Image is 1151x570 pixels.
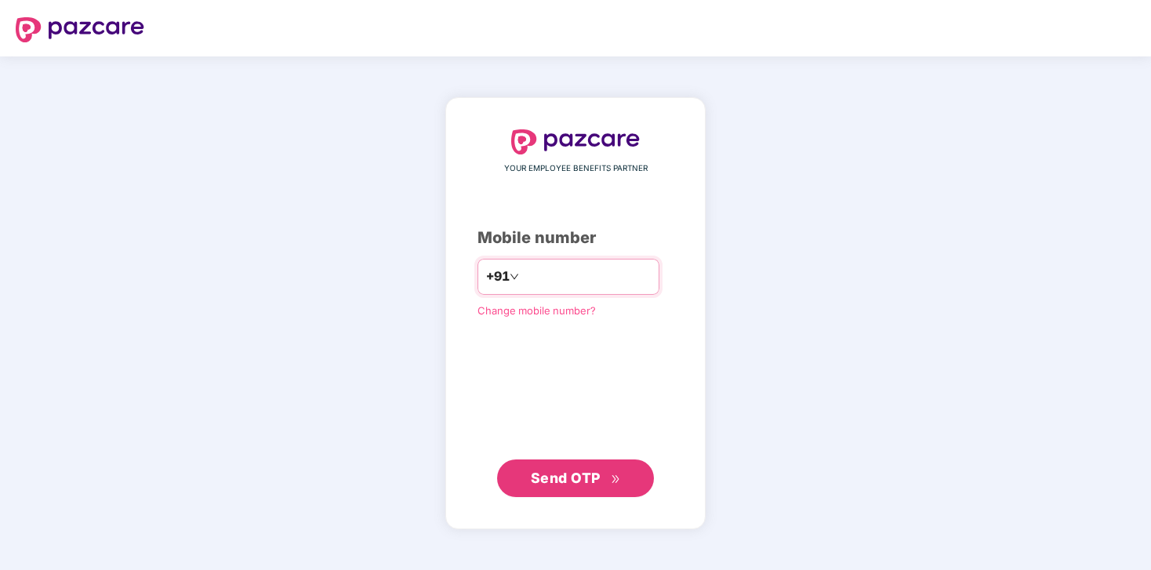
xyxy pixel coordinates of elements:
[497,459,654,497] button: Send OTPdouble-right
[477,226,674,250] div: Mobile number
[504,162,648,175] span: YOUR EMPLOYEE BENEFITS PARTNER
[510,272,519,281] span: down
[531,470,601,486] span: Send OTP
[16,17,144,42] img: logo
[486,267,510,286] span: +91
[511,129,640,154] img: logo
[477,304,596,317] a: Change mobile number?
[611,474,621,485] span: double-right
